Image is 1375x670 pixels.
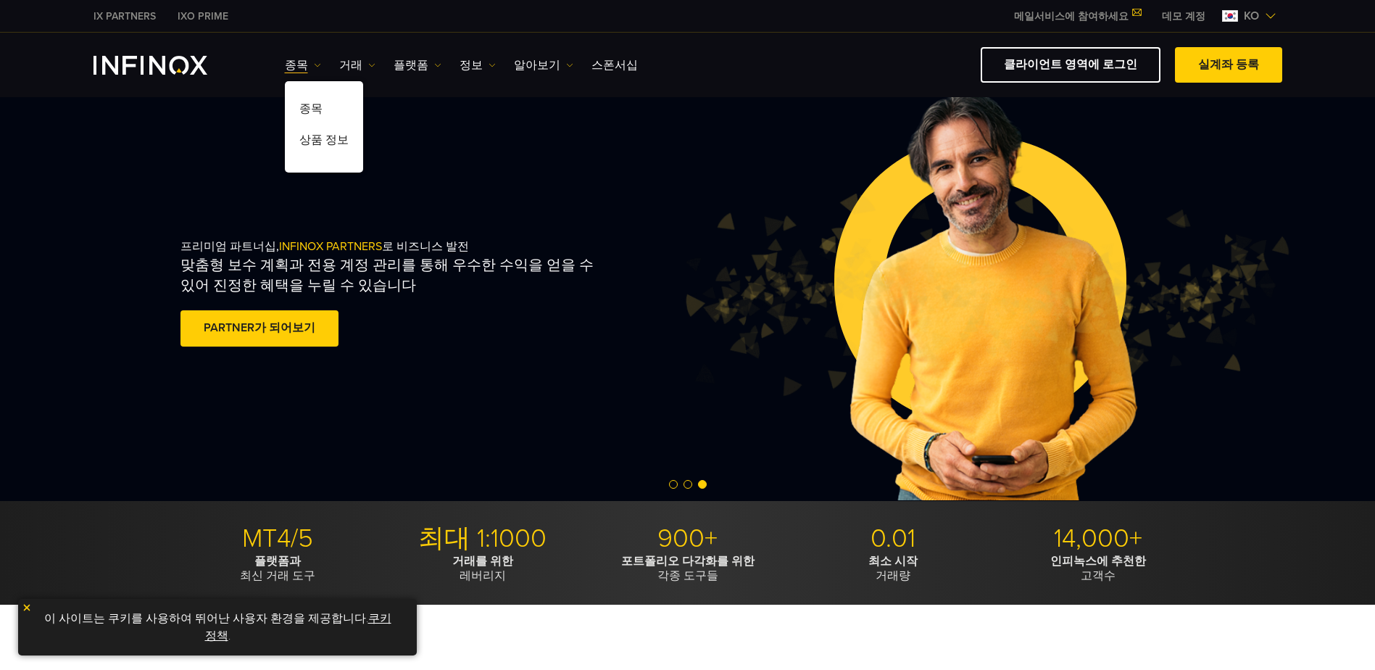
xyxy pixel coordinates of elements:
a: 종목 [285,96,363,127]
a: 메일서비스에 참여하세요 [1003,10,1151,22]
strong: 거래를 위한 [452,554,513,568]
p: 900+ [591,523,785,555]
span: ko [1238,7,1265,25]
img: yellow close icon [22,603,32,613]
a: 스폰서십 [591,57,638,74]
a: 실계좌 등록 [1175,47,1282,83]
a: INFINOX [83,9,167,24]
strong: 인피녹스에 추천한 [1050,554,1146,568]
a: INFINOX MENU [1151,9,1216,24]
strong: 포트폴리오 다각화를 위한 [621,554,755,568]
a: PARTNER가 되어보기 [180,310,338,346]
a: 클라이언트 영역에 로그인 [981,47,1160,83]
p: 최대 1:1000 [386,523,580,555]
a: INFINOX Logo [94,56,241,75]
p: 최신 거래 도구 [180,554,375,583]
p: 14,000+ [1001,523,1195,555]
span: Go to slide 1 [669,480,678,489]
p: 맞춤형 보수 계획과 전용 계정 관리를 통해 우수한 수익을 얻을 수 있어 진정한 혜택을 누릴 수 있습니다 [180,255,611,296]
a: 알아보기 [514,57,573,74]
a: 거래 [339,57,375,74]
div: 프리미엄 파트너십, 로 비즈니스 발전 [180,216,718,373]
p: 레버리지 [386,554,580,583]
strong: 플랫폼과 [254,554,301,568]
a: 종목 [285,57,321,74]
p: 0.01 [796,523,990,555]
a: 플랫폼 [394,57,441,74]
strong: 최소 시작 [868,554,918,568]
span: Go to slide 3 [698,480,707,489]
p: MT4/5 [180,523,375,555]
p: 고객수 [1001,554,1195,583]
p: 이 사이트는 쿠키를 사용하여 뛰어난 사용자 환경을 제공합니다. . [25,606,410,648]
p: 거래량 [796,554,990,583]
a: 상품 정보 [285,127,363,158]
a: INFINOX [167,9,239,24]
span: INFINOX PARTNERS [279,239,382,254]
p: 각종 도구들 [591,554,785,583]
a: 정보 [460,57,496,74]
span: Go to slide 2 [684,480,692,489]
